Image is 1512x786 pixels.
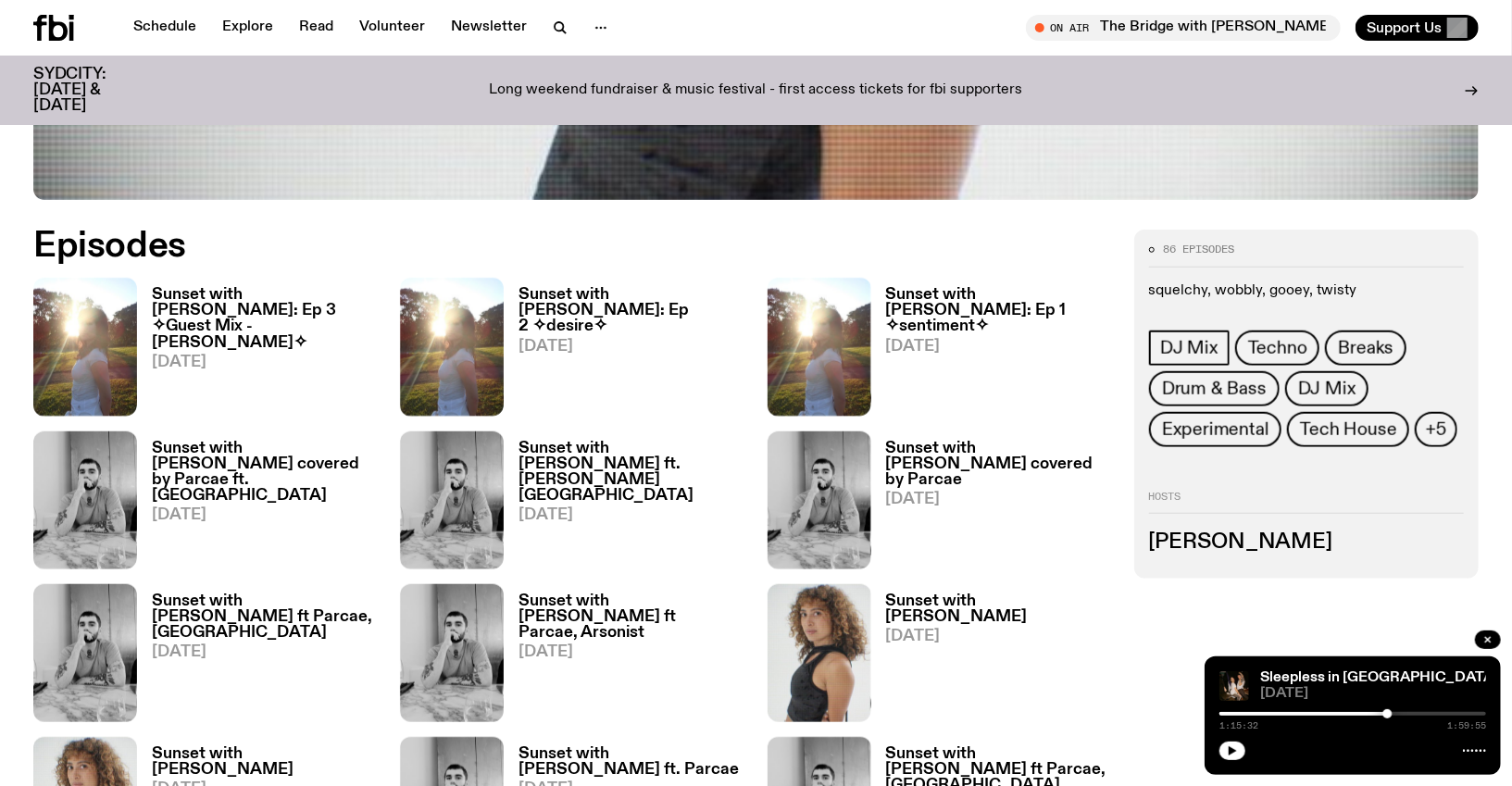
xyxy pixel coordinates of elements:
[886,593,1112,625] h3: Sunset with [PERSON_NAME]
[1160,338,1218,358] span: DJ Mix
[886,492,1112,507] span: [DATE]
[1162,419,1269,440] span: Experimental
[152,287,378,350] h3: Sunset with [PERSON_NAME]: Ep 3 ✧Guest Mix - [PERSON_NAME]✧
[1415,412,1457,447] button: +5
[504,287,744,416] a: Sunset with [PERSON_NAME]: Ep 2 ✧desire✧[DATE]
[152,441,378,504] h3: Sunset with [PERSON_NAME] covered by Parcae ft. [GEOGRAPHIC_DATA]
[886,339,1112,355] span: [DATE]
[440,15,538,41] a: Newsletter
[519,339,744,355] span: [DATE]
[122,15,207,41] a: Schedule
[1149,532,1464,553] h3: [PERSON_NAME]
[871,287,1112,416] a: Sunset with [PERSON_NAME]: Ep 1 ✧sentiment✧[DATE]
[1149,492,1464,514] h2: Hosts
[1164,244,1235,255] span: 86 episodes
[886,287,1112,334] h3: Sunset with [PERSON_NAME]: Ep 1 ✧sentiment✧
[519,441,744,504] h3: Sunset with [PERSON_NAME] ft. [PERSON_NAME][GEOGRAPHIC_DATA]
[1162,379,1267,399] span: Drum & Bass
[1325,331,1406,366] a: Breaks
[519,746,744,778] h3: Sunset with [PERSON_NAME] ft. Parcae
[1356,15,1479,41] button: Support Us
[1260,687,1486,701] span: [DATE]
[137,441,378,569] a: Sunset with [PERSON_NAME] covered by Parcae ft. [GEOGRAPHIC_DATA][DATE]
[504,593,744,722] a: Sunset with [PERSON_NAME] ft Parcae, Arsonist[DATE]
[1298,379,1356,399] span: DJ Mix
[886,629,1112,644] span: [DATE]
[871,441,1112,569] a: Sunset with [PERSON_NAME] covered by Parcae[DATE]
[152,507,378,523] span: [DATE]
[1149,282,1464,300] p: squelchy, wobbly, gooey, twisty
[1447,721,1486,730] span: 1:59:55
[519,507,744,523] span: [DATE]
[886,441,1112,488] h3: Sunset with [PERSON_NAME] covered by Parcae
[1260,670,1498,685] a: Sleepless in [GEOGRAPHIC_DATA]
[137,287,378,416] a: Sunset with [PERSON_NAME]: Ep 3 ✧Guest Mix - [PERSON_NAME]✧[DATE]
[33,67,152,114] h3: SYDCITY: [DATE] & [DATE]
[288,15,344,41] a: Read
[211,15,284,41] a: Explore
[1338,338,1393,358] span: Breaks
[871,593,1112,722] a: Sunset with [PERSON_NAME][DATE]
[1149,412,1282,447] a: Experimental
[519,644,744,660] span: [DATE]
[1285,371,1369,406] a: DJ Mix
[152,644,378,660] span: [DATE]
[519,593,744,641] h3: Sunset with [PERSON_NAME] ft Parcae, Arsonist
[504,441,744,569] a: Sunset with [PERSON_NAME] ft. [PERSON_NAME][GEOGRAPHIC_DATA][DATE]
[1235,331,1320,366] a: Techno
[1367,19,1442,36] span: Support Us
[1248,338,1307,358] span: Techno
[1149,371,1280,406] a: Drum & Bass
[1426,419,1446,440] span: +5
[1149,331,1230,366] a: DJ Mix
[1219,671,1249,701] img: Marcus Whale is on the left, bent to his knees and arching back with a gleeful look his face He i...
[152,593,378,641] h3: Sunset with [PERSON_NAME] ft Parcae, [GEOGRAPHIC_DATA]
[1219,721,1258,730] span: 1:15:32
[1026,15,1341,41] button: On AirThe Bridge with [PERSON_NAME]
[490,82,1023,99] p: Long weekend fundraiser & music festival - first access tickets for fbi supporters
[137,593,378,722] a: Sunset with [PERSON_NAME] ft Parcae, [GEOGRAPHIC_DATA][DATE]
[33,230,990,263] h2: Episodes
[768,584,871,722] img: Tangela looks past her left shoulder into the camera with an inquisitive look. She is wearing a s...
[519,287,744,334] h3: Sunset with [PERSON_NAME]: Ep 2 ✧desire✧
[1287,412,1409,447] a: Tech House
[348,15,436,41] a: Volunteer
[152,746,378,778] h3: Sunset with [PERSON_NAME]
[152,355,378,370] span: [DATE]
[1300,419,1396,440] span: Tech House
